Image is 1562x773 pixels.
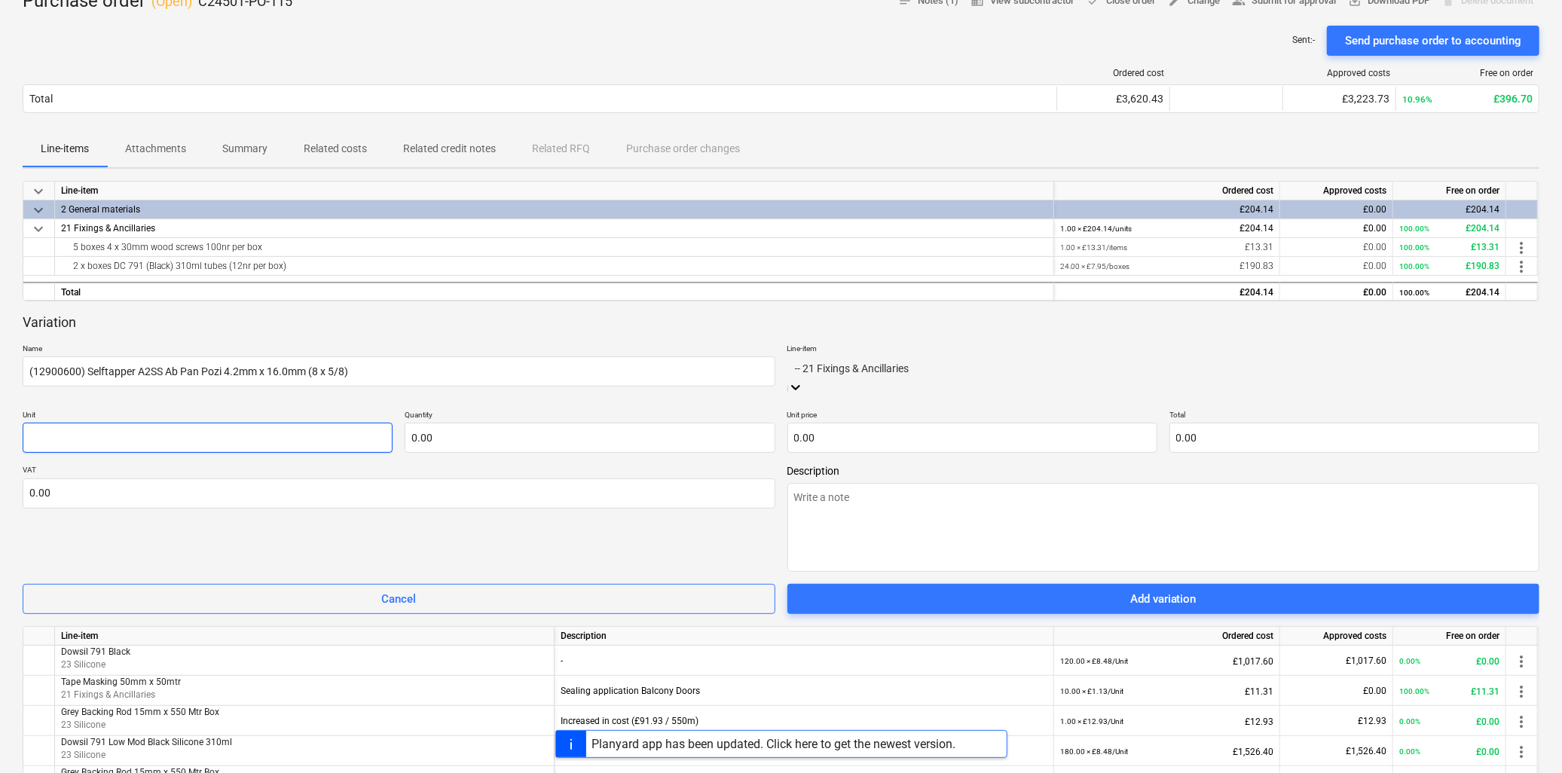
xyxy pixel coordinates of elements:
[1512,258,1530,276] span: more_vert
[222,141,267,157] p: Summary
[61,238,1047,256] div: 5 boxes 4 x 30mm wood screws 100nr per box
[1402,68,1533,78] div: Free on order
[1060,687,1123,695] small: 10.00 × £1.13 / Unit
[1399,676,1499,707] div: £11.31
[304,141,367,157] p: Related costs
[1060,717,1123,726] small: 1.00 × £12.93 / Unit
[125,141,186,157] p: Attachments
[61,707,219,717] span: Grey Backing Rod 15mm x 550 Mtr Box
[1286,676,1386,706] div: £0.00
[1060,646,1273,677] div: £1,017.60
[61,200,1047,218] div: 2 General materials
[23,344,775,356] p: Name
[29,182,47,200] span: keyboard_arrow_down
[1399,262,1429,270] small: 100.00%
[1286,219,1386,238] div: £0.00
[1063,93,1163,105] div: £3,620.43
[1399,706,1499,737] div: £0.00
[23,584,775,614] button: Cancel
[61,720,105,731] span: 23 Silicone
[1280,182,1393,200] div: Approved costs
[55,627,555,646] div: Line-item
[1402,94,1432,105] small: 10.96%
[1060,706,1273,737] div: £12.93
[1286,257,1386,276] div: £0.00
[1060,238,1273,257] div: £13.31
[1512,683,1530,701] span: more_vert
[1393,182,1506,200] div: Free on order
[1286,200,1386,219] div: £0.00
[787,344,1540,356] p: Line-item
[1286,646,1386,676] div: £1,017.60
[23,410,393,423] p: Unit
[1060,219,1273,238] div: £204.14
[29,201,47,219] span: keyboard_arrow_down
[41,141,89,157] p: Line-items
[1512,239,1530,257] span: more_vert
[29,220,47,238] span: keyboard_arrow_down
[1399,200,1499,219] div: £204.14
[1060,262,1129,270] small: 24.00 × £7.95 / boxes
[61,223,155,234] span: 21 Fixings & Ancillaries
[61,677,181,687] span: Tape Masking 50mm x 50mtr
[1399,687,1429,695] small: 100.00%
[1399,225,1429,233] small: 100.00%
[1060,200,1273,219] div: £204.14
[1286,283,1386,302] div: £0.00
[1399,243,1429,252] small: 100.00%
[1060,676,1273,707] div: £11.31
[61,690,155,701] span: 21 Fixings & Ancillaries
[1292,34,1315,47] p: Sent : -
[29,93,53,105] div: Total
[787,465,1540,477] span: Description
[592,737,956,751] div: Planyard app has been updated. Click here to get the newest version.
[1286,238,1386,257] div: £0.00
[405,410,775,423] p: Quantity
[561,706,1047,736] div: Increased in cost (£91.93 / 550m)
[1289,68,1390,78] div: Approved costs
[1512,652,1530,671] span: more_vert
[1327,26,1539,56] button: Send purchase order to accounting
[1393,627,1506,646] div: Free on order
[23,465,775,478] p: VAT
[61,646,130,657] span: Dowsil 791 Black
[61,660,105,671] span: 23 Silicone
[1060,243,1127,252] small: 1.00 × £13.31 / items
[1280,627,1393,646] div: Approved costs
[55,282,1054,301] div: Total
[1289,93,1389,105] div: £3,223.73
[787,584,1540,614] button: Add variation
[1399,238,1499,257] div: £13.31
[555,627,1054,646] div: Description
[55,182,1054,200] div: Line-item
[381,589,416,609] div: Cancel
[1054,627,1280,646] div: Ordered cost
[1063,68,1164,78] div: Ordered cost
[1399,657,1420,665] small: 0.00%
[1399,219,1499,238] div: £204.14
[787,410,1157,423] p: Unit price
[561,646,1047,676] div: -
[1130,589,1197,609] div: Add variation
[1286,706,1386,736] div: £12.93
[1512,713,1530,731] span: more_vert
[1169,410,1539,423] p: Total
[61,257,1047,275] div: 2 x boxes DC 791 (Black) 310ml tubes (12nr per box)
[1399,717,1420,726] small: 0.00%
[1399,257,1499,276] div: £190.83
[1060,283,1273,302] div: £204.14
[1060,225,1132,233] small: 1.00 × £204.14 / units
[1060,257,1273,276] div: £190.83
[403,141,496,157] p: Related credit notes
[1399,289,1429,297] small: 100.00%
[561,676,1047,706] div: Sealing application Balcony Doors
[1054,182,1280,200] div: Ordered cost
[1399,283,1499,302] div: £204.14
[1399,646,1499,677] div: £0.00
[1402,93,1533,105] div: £396.70
[23,313,76,332] p: Variation
[1060,657,1128,665] small: 120.00 × £8.48 / Unit
[1345,31,1521,50] div: Send purchase order to accounting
